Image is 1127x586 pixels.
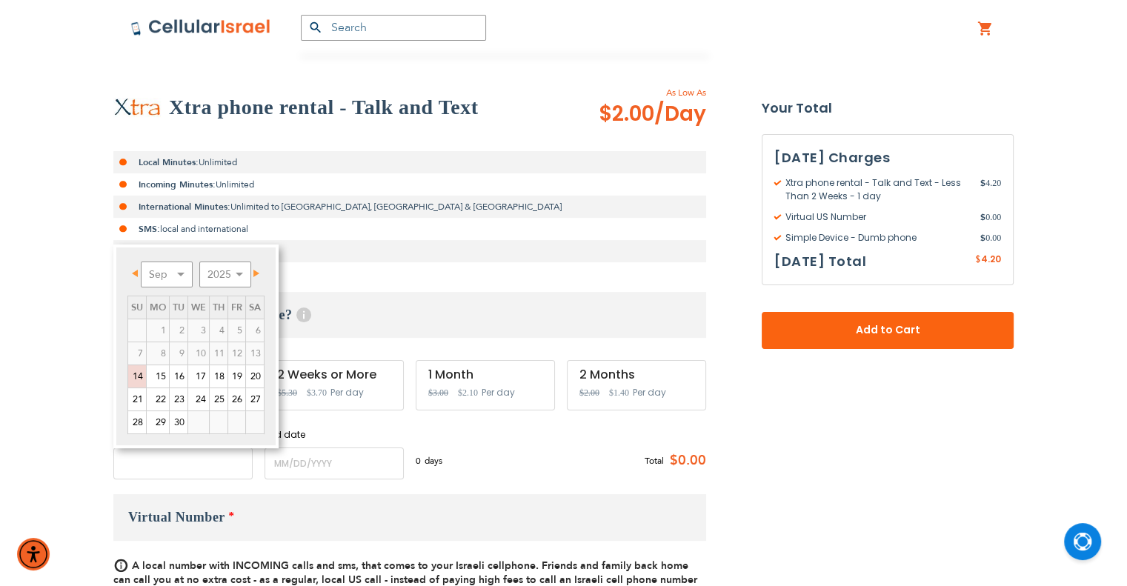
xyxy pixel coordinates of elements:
[301,15,486,41] input: Search
[246,388,264,410] a: 27
[113,447,253,479] input: MM/DD/YYYY
[428,387,448,398] span: $3.00
[774,176,980,203] span: Xtra phone rental - Talk and Text - Less Than 2 Weeks - 1 day
[199,262,251,287] select: Select year
[774,231,980,244] span: Simple Device - Dumb phone
[173,301,184,314] span: Tuesday
[188,319,209,342] span: 3
[762,97,1014,119] strong: Your Total
[579,368,694,382] div: 2 Months
[113,151,706,173] li: Unlimited
[113,173,706,196] li: Unlimited
[113,98,162,117] img: Xtra phone rental - Talk and Text
[141,262,193,287] select: Select month
[150,301,166,314] span: Monday
[277,368,391,382] div: 2 Weeks or More
[265,447,404,479] input: MM/DD/YYYY
[147,342,169,364] span: 8
[147,388,169,410] a: 22
[633,386,666,399] span: Per day
[774,250,866,273] h3: [DATE] Total
[654,99,706,129] span: /Day
[246,342,264,364] span: 13
[170,411,187,433] a: 30
[980,176,985,190] span: $
[645,454,664,467] span: Total
[128,411,146,433] a: 28
[113,292,706,338] h3: When do you need service?
[170,319,187,342] span: 2
[17,538,50,570] div: Accessibility Menu
[131,301,143,314] span: Sunday
[307,387,327,398] span: $3.70
[213,301,225,314] span: Thursday
[980,210,985,224] span: $
[330,386,364,399] span: Per day
[128,510,225,525] span: Virtual Number
[458,387,478,398] span: $2.10
[975,253,981,267] span: $
[228,319,245,342] span: 5
[210,365,227,387] a: 18
[249,301,261,314] span: Saturday
[762,312,1014,349] button: Add to Cart
[246,319,264,342] span: 6
[147,319,169,342] span: 1
[170,342,187,364] span: 9
[981,253,1001,265] span: 4.20
[245,264,263,282] a: Next
[210,319,227,342] span: 4
[265,428,404,442] label: End date
[139,201,230,213] strong: International Minutes:
[188,365,209,387] a: 17
[559,86,706,99] span: As Low As
[191,301,206,314] span: Wednesday
[188,342,209,364] span: 10
[428,368,542,382] div: 1 Month
[139,179,216,190] strong: Incoming Minutes:
[139,223,160,235] strong: SMS:
[774,210,980,224] span: Virtual US Number
[425,454,442,467] span: days
[228,365,245,387] a: 19
[246,365,264,387] a: 20
[416,454,425,467] span: 0
[980,231,1001,244] span: 0.00
[147,411,169,433] a: 29
[228,342,245,364] span: 12
[169,93,478,122] h2: Xtra phone rental - Talk and Text
[129,264,147,282] a: Prev
[609,387,629,398] span: $1.40
[980,176,1001,203] span: 4.20
[664,450,706,472] span: $0.00
[253,270,259,277] span: Next
[599,99,706,129] span: $2.00
[128,365,146,387] a: 14
[113,196,706,218] li: Unlimited to [GEOGRAPHIC_DATA], [GEOGRAPHIC_DATA] & [GEOGRAPHIC_DATA]
[130,19,271,36] img: Cellular Israel Logo
[228,388,245,410] a: 26
[128,342,146,364] span: 7
[139,156,199,168] strong: Local Minutes:
[210,388,227,410] a: 25
[231,301,242,314] span: Friday
[277,387,297,398] span: $5.30
[482,386,515,399] span: Per day
[188,388,209,410] a: 24
[774,147,1001,169] h3: [DATE] Charges
[980,231,985,244] span: $
[980,210,1001,224] span: 0.00
[210,342,227,364] span: 11
[296,307,311,322] span: Help
[811,322,965,338] span: Add to Cart
[113,218,706,240] li: local and international
[170,365,187,387] a: 16
[128,388,146,410] a: 21
[132,270,138,277] span: Prev
[170,388,187,410] a: 23
[579,387,599,398] span: $2.00
[147,365,169,387] a: 15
